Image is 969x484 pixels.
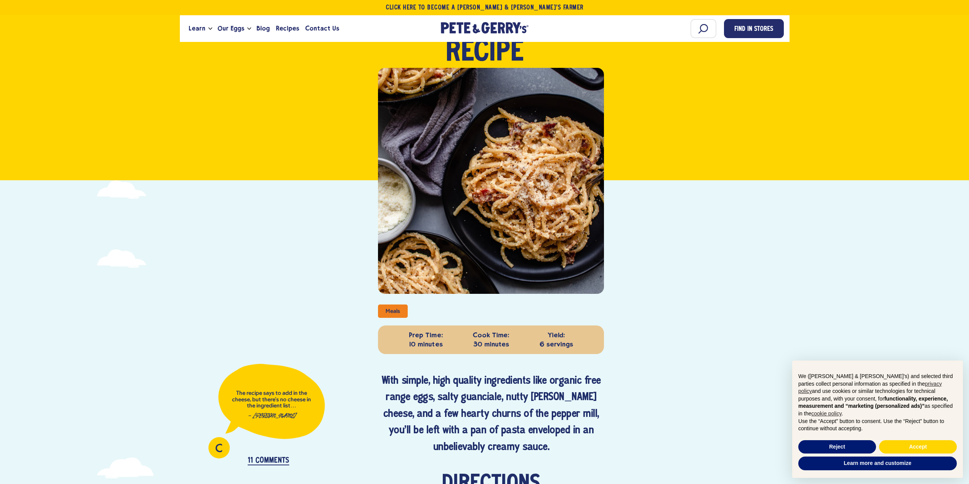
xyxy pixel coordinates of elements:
[395,331,456,349] p: 10 minutes
[256,24,270,33] span: Blog
[378,305,407,318] li: Meals
[247,27,251,30] button: Open the dropdown menu for Our Eggs
[273,18,302,39] a: Recipes
[525,331,587,340] strong: Yield:
[253,18,273,39] a: Blog
[798,373,957,418] p: We ([PERSON_NAME] & [PERSON_NAME]'s) and selected third parties collect personal information as s...
[218,24,244,33] span: Our Eggs
[724,19,784,38] a: Find in Stores
[460,331,522,340] strong: Cook Time:
[811,410,841,417] a: cookie policy
[186,18,208,39] a: Learn
[445,41,524,65] span: Recipe
[798,418,957,433] p: Use the “Accept” button to consent. Use the “Reject” button to continue without accepting.
[215,18,247,39] a: Our Eggs
[302,18,342,39] a: Contact Us
[248,457,289,465] p: 11 Comments
[786,354,969,484] div: Notice
[276,24,299,33] span: Recipes
[395,331,456,340] strong: Prep Time:
[305,24,339,33] span: Contact Us
[378,373,604,456] h4: With simple, high quality ingredients like organic free range eggs, salty guanciale, nutty [PERSO...
[208,27,212,30] button: Open the dropdown menu for Learn
[798,457,957,470] button: Learn more and customize
[231,390,313,409] p: The recipe says to add in the cheese, but there’s no cheese in the ingredient list…
[215,444,223,455] span: C
[248,413,296,418] em: — [PERSON_NAME]
[189,24,205,33] span: Learn
[879,440,957,454] button: Accept
[690,19,716,38] input: Search
[798,440,876,454] button: Reject
[734,24,773,35] span: Find in Stores
[460,331,522,349] p: 30 minutes
[525,331,587,349] p: 6 servings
